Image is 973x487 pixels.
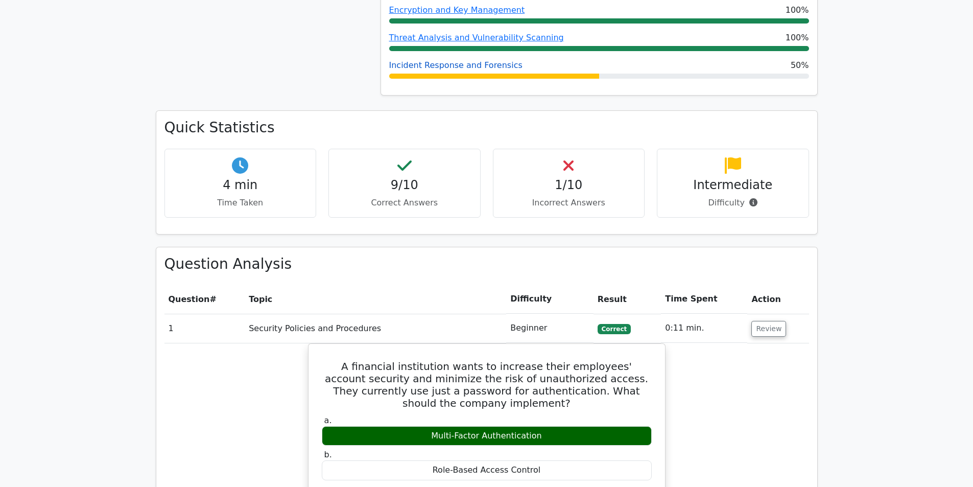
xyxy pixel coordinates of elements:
span: Question [169,294,210,304]
td: 0:11 min. [661,314,747,343]
p: Incorrect Answers [502,197,636,209]
span: a. [324,415,332,425]
span: Correct [598,324,631,334]
div: Role-Based Access Control [322,460,652,480]
h4: 4 min [173,178,308,193]
h5: A financial institution wants to increase their employees' account security and minimize the risk... [321,360,653,409]
h4: 9/10 [337,178,472,193]
h4: Intermediate [666,178,800,193]
p: Time Taken [173,197,308,209]
td: Beginner [506,314,593,343]
th: # [164,285,245,314]
td: Security Policies and Procedures [245,314,506,343]
a: Threat Analysis and Vulnerability Scanning [389,33,564,42]
button: Review [751,321,786,337]
h3: Quick Statistics [164,119,809,136]
p: Correct Answers [337,197,472,209]
th: Topic [245,285,506,314]
h3: Question Analysis [164,256,809,273]
td: 1 [164,314,245,343]
p: Difficulty [666,197,800,209]
a: Incident Response and Forensics [389,60,523,70]
a: Encryption and Key Management [389,5,525,15]
th: Action [747,285,809,314]
span: 100% [786,4,809,16]
span: b. [324,450,332,459]
h4: 1/10 [502,178,636,193]
span: 100% [786,32,809,44]
th: Time Spent [661,285,747,314]
span: 50% [791,59,809,72]
div: Multi-Factor Authentication [322,426,652,446]
th: Result [594,285,661,314]
th: Difficulty [506,285,593,314]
